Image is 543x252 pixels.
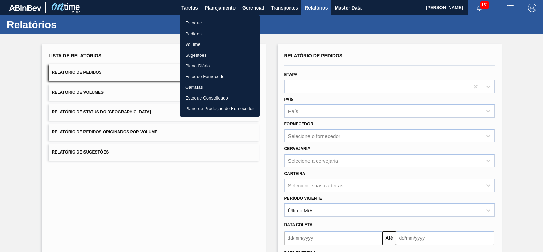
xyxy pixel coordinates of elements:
a: Pedidos [180,29,260,39]
a: Estoque Fornecedor [180,71,260,82]
a: Estoque [180,18,260,29]
a: Plano de Produção do Fornecedor [180,103,260,114]
a: Estoque Consolidado [180,93,260,104]
a: Sugestões [180,50,260,61]
a: Plano Diário [180,60,260,71]
a: Volume [180,39,260,50]
a: Garrafas [180,82,260,93]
